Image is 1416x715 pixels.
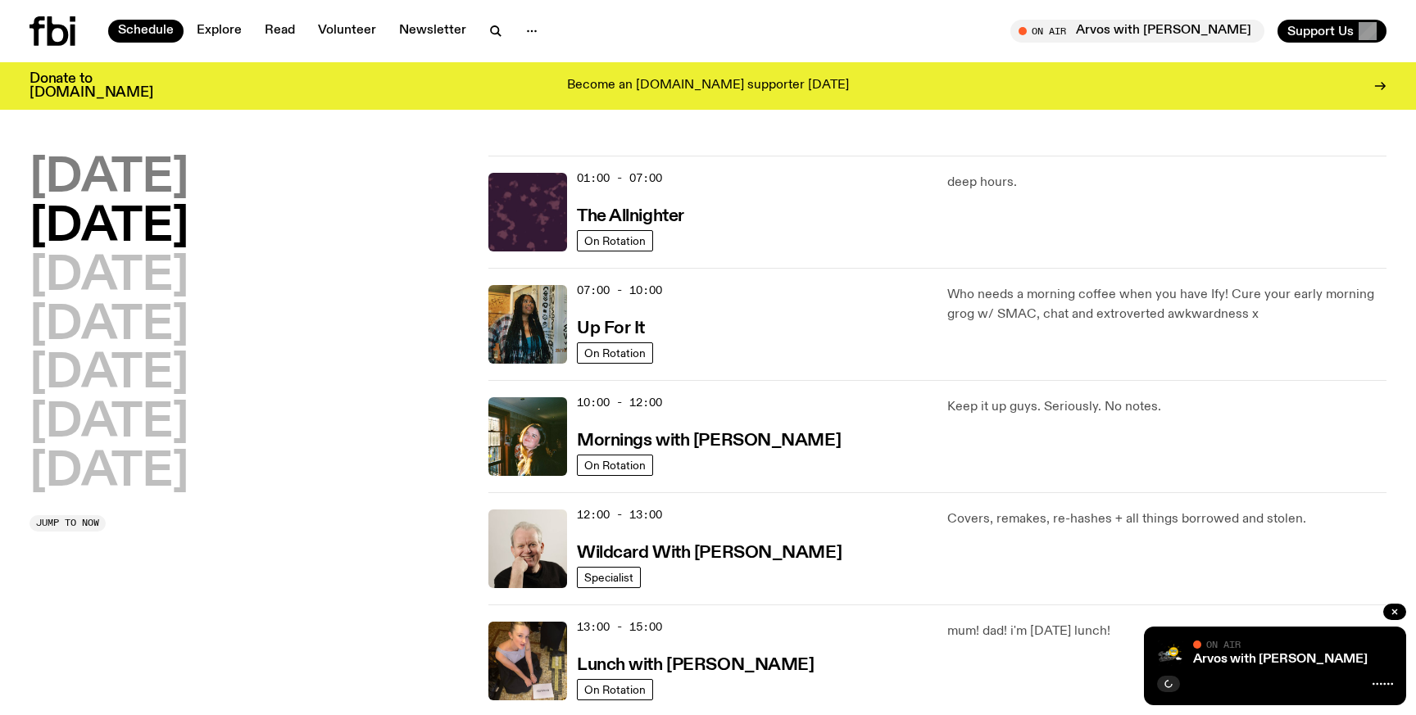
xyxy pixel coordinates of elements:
a: Arvos with [PERSON_NAME] [1193,653,1368,666]
span: 07:00 - 10:00 [577,283,662,298]
a: Mornings with [PERSON_NAME] [577,429,841,450]
a: Schedule [108,20,184,43]
button: [DATE] [29,156,188,201]
button: Support Us [1278,20,1386,43]
a: Up For It [577,317,645,337]
h3: Donate to [DOMAIN_NAME] [29,72,153,100]
button: [DATE] [29,303,188,349]
a: On Rotation [577,342,653,364]
a: On Rotation [577,455,653,476]
img: Stuart is smiling charmingly, wearing a black t-shirt against a stark white background. [488,509,567,588]
button: [DATE] [29,351,188,397]
h3: Up For It [577,320,645,337]
h3: Mornings with [PERSON_NAME] [577,432,841,450]
p: deep hours. [947,173,1386,192]
a: Volunteer [308,20,386,43]
span: 12:00 - 13:00 [577,507,662,523]
span: Jump to now [36,518,99,527]
span: Support Us [1287,24,1354,38]
p: Keep it up guys. Seriously. No notes. [947,397,1386,417]
a: Lunch with [PERSON_NAME] [577,654,814,674]
span: 10:00 - 12:00 [577,395,662,410]
button: Jump to now [29,515,106,532]
img: SLC lunch cover [488,622,567,700]
button: [DATE] [29,400,188,446]
img: Ify - a Brown Skin girl with black braided twists, looking up to the side with her tongue stickin... [488,285,567,364]
button: On AirArvos with [PERSON_NAME] [1010,20,1264,43]
img: Freya smiles coyly as she poses for the image. [488,397,567,476]
span: Specialist [584,571,633,583]
span: On Rotation [584,459,646,471]
h3: The Allnighter [577,208,684,225]
a: On Rotation [577,230,653,251]
a: Specialist [577,567,641,588]
h3: Wildcard With [PERSON_NAME] [577,545,842,562]
p: mum! dad! i'm [DATE] lunch! [947,622,1386,641]
h3: Lunch with [PERSON_NAME] [577,657,814,674]
button: [DATE] [29,450,188,496]
a: On Rotation [577,679,653,700]
a: Read [255,20,305,43]
a: Wildcard With [PERSON_NAME] [577,541,842,562]
span: On Rotation [584,346,646,359]
p: Who needs a morning coffee when you have Ify! Cure your early morning grog w/ SMAC, chat and extr... [947,285,1386,324]
span: On Air [1206,639,1241,649]
a: Explore [187,20,252,43]
span: 13:00 - 15:00 [577,619,662,635]
span: On Rotation [584,234,646,247]
button: [DATE] [29,254,188,300]
a: Newsletter [389,20,476,43]
span: On Rotation [584,683,646,695]
img: A stock image of a grinning sun with sunglasses, with the text Good Afternoon in cursive [1157,640,1183,666]
p: Covers, remakes, re-hashes + all things borrowed and stolen. [947,509,1386,529]
a: The Allnighter [577,205,684,225]
button: [DATE] [29,205,188,251]
p: Become an [DOMAIN_NAME] supporter [DATE] [567,79,849,93]
span: 01:00 - 07:00 [577,170,662,186]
